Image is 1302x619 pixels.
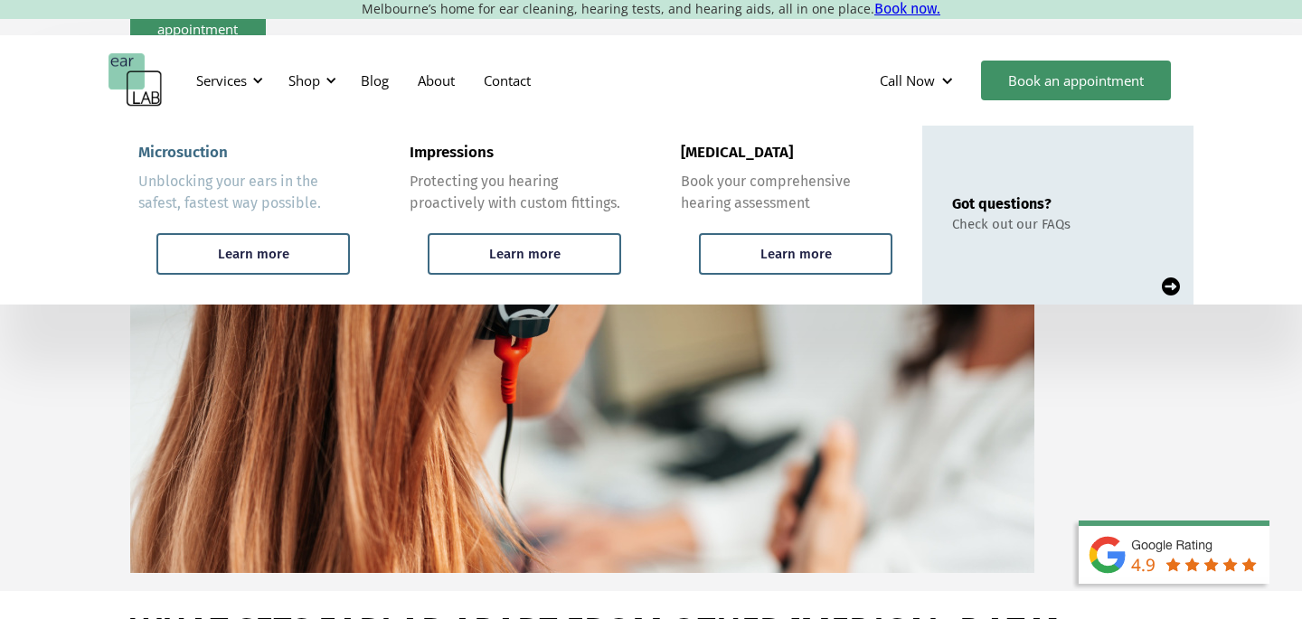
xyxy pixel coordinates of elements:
img: A comprehensive hearing test at earLAB’s clinic in Melbourne [130,121,1034,573]
a: [MEDICAL_DATA]Book your comprehensive hearing assessmentLearn more [651,126,922,305]
a: MicrosuctionUnblocking your ears in the safest, fastest way possible.Learn more [108,126,380,305]
a: home [108,53,163,108]
div: [MEDICAL_DATA] [681,144,793,162]
div: Microsuction [138,144,228,162]
a: ImpressionsProtecting you hearing proactively with custom fittings.Learn more [380,126,651,305]
div: Check out our FAQs [952,216,1071,232]
div: Learn more [760,246,832,262]
div: Shop [278,53,342,108]
a: Blog [346,54,403,107]
div: Learn more [489,246,561,262]
div: Impressions [410,144,494,162]
div: Call Now [865,53,972,108]
div: Services [185,53,269,108]
a: Book an appointment [981,61,1171,100]
div: Call Now [880,71,935,89]
div: Got questions? [952,195,1071,212]
div: Shop [288,71,320,89]
a: Contact [469,54,545,107]
div: Book your comprehensive hearing assessment [681,171,892,214]
div: Protecting you hearing proactively with custom fittings. [410,171,621,214]
div: Learn more [218,246,289,262]
a: About [403,54,469,107]
div: Services [196,71,247,89]
a: Got questions?Check out our FAQs [922,126,1193,305]
div: Unblocking your ears in the safest, fastest way possible. [138,171,350,214]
